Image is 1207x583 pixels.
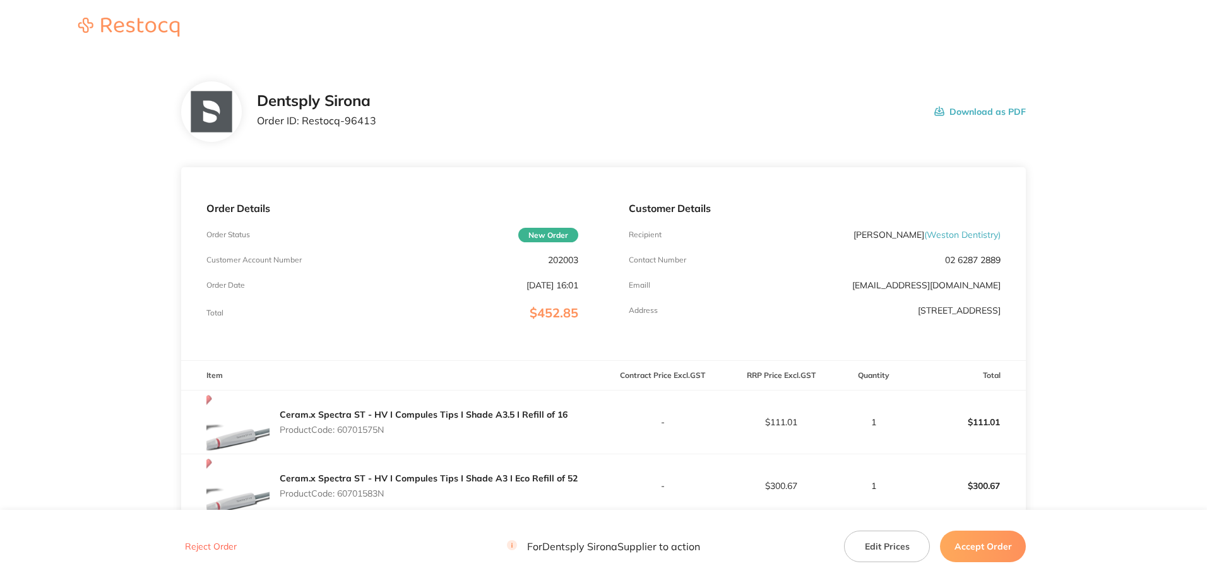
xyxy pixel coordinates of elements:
span: ( Weston Dentistry ) [924,229,1001,240]
p: [DATE] 16:01 [526,280,578,290]
h2: Dentsply Sirona [257,92,376,110]
img: Restocq logo [66,18,192,37]
button: Reject Order [181,541,241,553]
p: 202003 [548,255,578,265]
p: [PERSON_NAME] [853,230,1001,240]
p: Address [629,306,658,315]
a: Restocq logo [66,18,192,38]
th: Contract Price Excl. GST [603,361,722,391]
a: Ceram.x Spectra ST - HV I Compules Tips I Shade A3 I Eco Refill of 52 [280,473,578,484]
th: Item [181,361,603,391]
a: Ceram.x Spectra ST - HV I Compules Tips I Shade A3.5 I Refill of 16 [280,409,568,420]
p: - [604,481,721,491]
p: Order Details [206,203,578,214]
p: 02 6287 2889 [945,255,1001,265]
p: Recipient [629,230,662,239]
img: NTllNzd2NQ [191,91,232,132]
th: Total [908,361,1026,391]
p: $300.67 [908,471,1025,501]
span: $452.85 [530,305,578,321]
p: $111.01 [722,417,839,427]
button: Download as PDF [934,92,1026,131]
p: 1 [841,481,907,491]
p: $300.67 [722,481,839,491]
p: $111.01 [908,407,1025,437]
p: Emaill [629,281,650,290]
img: NXRyajF6MQ [206,454,270,517]
p: [STREET_ADDRESS] [918,305,1001,315]
p: Order Status [206,230,250,239]
th: RRP Price Excl. GST [722,361,840,391]
th: Quantity [840,361,908,391]
p: Order ID: Restocq- 96413 [257,115,376,126]
p: Contact Number [629,256,686,264]
p: For Dentsply Sirona Supplier to action [507,541,700,553]
p: 1 [841,417,907,427]
p: - [604,417,721,427]
button: Accept Order [940,531,1026,562]
p: Customer Account Number [206,256,302,264]
p: Total [206,309,223,317]
button: Edit Prices [844,531,930,562]
span: New Order [518,228,578,242]
a: [EMAIL_ADDRESS][DOMAIN_NAME] [852,280,1001,291]
p: Product Code: 60701583N [280,488,578,498]
p: Customer Details [629,203,1001,214]
p: Product Code: 60701575N [280,425,568,435]
p: Order Date [206,281,245,290]
img: MHNsenJ5YQ [206,391,270,454]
